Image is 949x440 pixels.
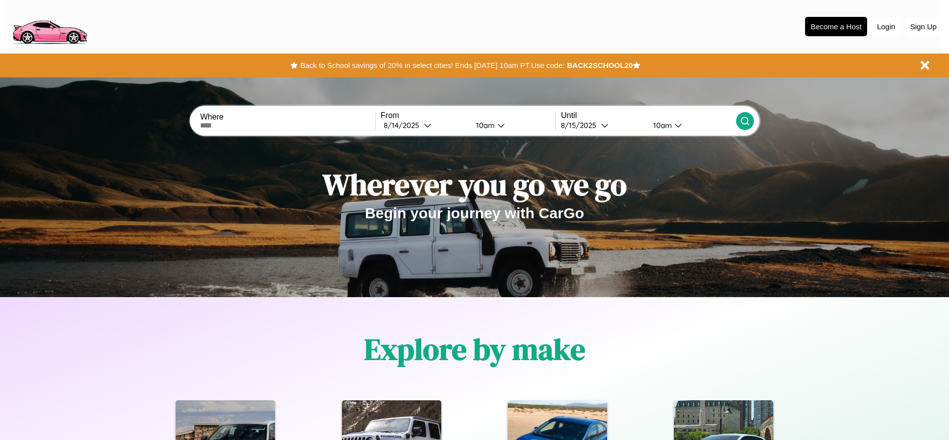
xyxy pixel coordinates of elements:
button: Become a Host [805,17,867,36]
img: logo [7,5,91,47]
button: Sign Up [905,17,942,36]
label: Until [561,111,736,120]
div: 10am [471,121,497,130]
div: 8 / 14 / 2025 [384,121,424,130]
label: Where [200,113,375,122]
b: BACK2SCHOOL20 [567,61,633,69]
button: 10am [468,120,555,130]
div: 8 / 15 / 2025 [561,121,601,130]
button: Login [872,17,900,36]
button: 8/14/2025 [381,120,468,130]
label: From [381,111,555,120]
button: Back to School savings of 20% in select cities! Ends [DATE] 10am PT.Use code: [298,59,567,72]
h1: Explore by make [364,329,585,370]
div: 10am [648,121,675,130]
button: 10am [645,120,736,130]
